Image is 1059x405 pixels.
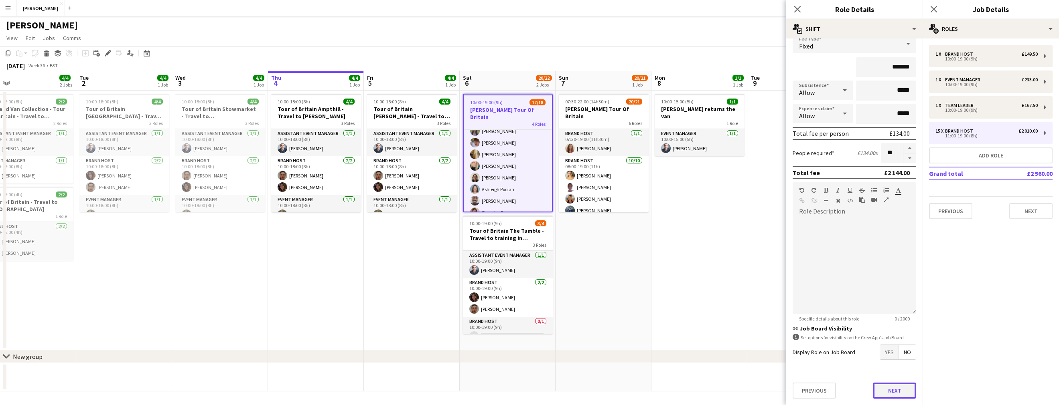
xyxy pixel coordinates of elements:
[751,74,760,81] span: Tue
[55,213,67,219] span: 1 Role
[175,129,265,156] app-card-role: Assistant Event Manager1/110:00-18:00 (8h)[PERSON_NAME]
[270,79,281,88] span: 4
[929,147,1053,163] button: Add role
[22,33,38,43] a: Edit
[439,99,450,105] span: 4/4
[793,383,836,399] button: Previous
[1022,103,1038,108] div: £167.50
[278,99,310,105] span: 10:00-18:00 (8h)
[463,94,553,212] app-job-card: 10:00-19:00 (9h)17/18[PERSON_NAME] Tour Of Britain4 Roles[PERSON_NAME][PERSON_NAME][PERSON_NAME][...
[835,197,841,204] button: Clear Formatting
[463,227,553,242] h3: Tour of Britain The Tumble - Travel to training in [GEOGRAPHIC_DATA]
[245,120,259,126] span: 3 Roles
[935,128,945,134] div: 15 x
[79,129,169,156] app-card-role: Assistant Event Manager1/110:00-18:00 (8h)[PERSON_NAME]
[152,99,163,105] span: 4/4
[653,79,665,88] span: 8
[367,94,457,212] app-job-card: 10:00-18:00 (8h)4/4Tour of Britain [PERSON_NAME] - Travel to The Tumble/[GEOGRAPHIC_DATA]3 RolesA...
[559,94,649,212] div: 07:30-22:00 (14h30m)20/21[PERSON_NAME] Tour Of Britain6 RolesBrand Host1/107:30-19:00 (11h30m)[PE...
[899,345,916,359] span: No
[733,82,743,88] div: 1 Job
[823,197,829,204] button: Horizontal Line
[367,74,373,81] span: Fri
[56,191,67,197] span: 2/2
[464,106,552,121] h3: [PERSON_NAME] Tour Of Britain
[929,203,972,219] button: Previous
[661,99,694,105] span: 10:00-15:00 (5h)
[793,325,916,332] h3: Job Board Visibility
[349,82,360,88] div: 1 Job
[3,33,21,43] a: View
[793,169,820,177] div: Total fee
[149,120,163,126] span: 3 Roles
[50,62,58,69] div: BST
[883,187,889,193] button: Ordered List
[60,33,84,43] a: Comms
[859,197,865,203] button: Paste as plain text
[871,197,877,203] button: Insert video
[945,51,976,57] div: Brand Host
[271,156,361,195] app-card-role: Brand Host2/210:00-18:00 (8h)[PERSON_NAME][PERSON_NAME]
[248,99,259,105] span: 4/4
[175,156,265,195] app-card-role: Brand Host2/210:00-18:00 (8h)[PERSON_NAME][PERSON_NAME]
[945,77,984,83] div: Event Manager
[175,94,265,212] div: 10:00-18:00 (8h)4/4Tour of Britain Stowmarket - Travel to [GEOGRAPHIC_DATA]3 RolesAssistant Event...
[923,4,1059,14] h3: Job Details
[59,75,71,81] span: 4/4
[535,220,546,226] span: 3/4
[793,149,834,157] label: People required
[895,187,901,193] button: Text Color
[1009,203,1053,219] button: Next
[629,120,642,126] span: 6 Roles
[271,195,361,222] app-card-role: Event Manager1/110:00-18:00 (8h)[PERSON_NAME]
[463,216,553,334] app-job-card: 10:00-19:00 (9h)3/4Tour of Britain The Tumble - Travel to training in [GEOGRAPHIC_DATA]3 RolesAss...
[559,129,649,156] app-card-role: Brand Host1/107:30-19:00 (11h30m)[PERSON_NAME]
[655,129,745,156] app-card-role: Event Manager1/110:00-15:00 (5h)[PERSON_NAME]
[859,187,865,193] button: Strikethrough
[888,316,916,322] span: 0 / 2000
[43,34,55,42] span: Jobs
[271,105,361,120] h3: Tour of Britain Ampthill - Travel to [PERSON_NAME]
[1002,167,1053,180] td: £2 560.00
[463,74,472,81] span: Sat
[799,112,815,120] span: Allow
[253,75,264,81] span: 4/4
[857,149,878,157] div: £134.00 x
[79,105,169,120] h3: Tour of Britain [GEOGRAPHIC_DATA] - Travel to [GEOGRAPHIC_DATA]
[157,75,168,81] span: 4/4
[79,195,169,222] app-card-role: Event Manager1/110:00-18:00 (8h)[PERSON_NAME]
[341,120,355,126] span: 3 Roles
[655,105,745,120] h3: [PERSON_NAME] returns the van
[373,99,406,105] span: 10:00-18:00 (8h)
[847,187,853,193] button: Underline
[871,187,877,193] button: Unordered List
[626,99,642,105] span: 20/21
[366,79,373,88] span: 5
[565,99,609,105] span: 07:30-22:00 (14h30m)
[174,79,186,88] span: 3
[935,83,1038,87] div: 10:00-19:00 (9h)
[655,94,745,156] app-job-card: 10:00-15:00 (5h)1/1[PERSON_NAME] returns the van1 RoleEvent Manager1/110:00-15:00 (5h)[PERSON_NAME]
[1022,77,1038,83] div: £233.00
[271,74,281,81] span: Thu
[935,108,1038,112] div: 10:00-19:00 (9h)
[880,345,899,359] span: Yes
[726,120,738,126] span: 1 Role
[349,75,360,81] span: 4/4
[445,82,456,88] div: 1 Job
[26,34,35,42] span: Edit
[632,75,648,81] span: 20/21
[79,94,169,212] app-job-card: 10:00-18:00 (8h)4/4Tour of Britain [GEOGRAPHIC_DATA] - Travel to [GEOGRAPHIC_DATA]3 RolesAssistan...
[884,169,910,177] div: £2 144.00
[271,94,361,212] div: 10:00-18:00 (8h)4/4Tour of Britain Ampthill - Travel to [PERSON_NAME]3 RolesAssistant Event Manag...
[935,57,1038,61] div: 10:00-19:00 (9h)
[343,99,355,105] span: 4/4
[536,75,552,81] span: 20/22
[469,220,502,226] span: 10:00-19:00 (9h)
[632,82,647,88] div: 1 Job
[463,317,553,344] app-card-role: Brand Host0/110:00-19:00 (9h)
[529,99,546,105] span: 17/18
